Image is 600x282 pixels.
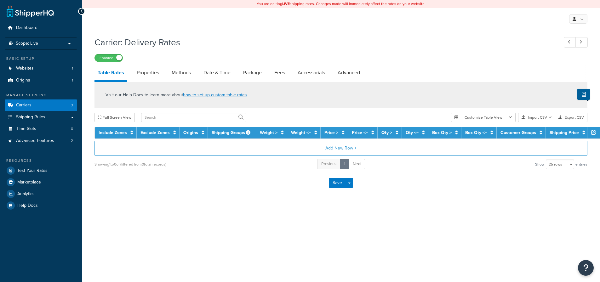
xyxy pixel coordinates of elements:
button: Show Help Docs [577,89,590,100]
a: Box Qty > [432,129,452,136]
li: Time Slots [5,123,77,135]
input: Search [141,113,246,122]
li: Carriers [5,99,77,111]
span: Scope: Live [16,41,38,46]
a: Qty > [381,129,392,136]
p: Visit our Help Docs to learn more about . [106,92,248,99]
span: Dashboard [16,25,37,31]
button: Save [329,178,346,188]
li: Websites [5,63,77,74]
li: Origins [5,75,77,86]
a: Previous [317,159,340,169]
a: Include Zones [99,129,127,136]
label: Enabled [95,54,123,62]
span: Advanced Features [16,138,54,144]
span: entries [575,160,587,169]
a: Origins [183,129,198,136]
span: Help Docs [17,203,38,208]
a: Next Record [575,37,588,48]
div: Resources [5,158,77,163]
a: Time Slots0 [5,123,77,135]
span: 2 [71,138,73,144]
a: Properties [134,65,162,80]
span: Test Your Rates [17,168,48,173]
span: Next [353,161,361,167]
a: 1 [340,159,349,169]
button: Add New Row + [94,141,587,156]
a: Fees [271,65,288,80]
a: Accessorials [294,65,328,80]
th: Shipping Groups [208,127,256,138]
span: 1 [72,66,73,71]
a: Methods [169,65,194,80]
span: Shipping Rules [16,115,45,120]
b: LIVE [282,1,290,7]
a: Date & Time [200,65,234,80]
a: Package [240,65,265,80]
a: Marketplace [5,177,77,188]
div: Basic Setup [5,56,77,61]
a: Origins1 [5,75,77,86]
a: Weight <= [291,129,311,136]
span: Previous [321,161,336,167]
a: how to set up custom table rates [183,92,247,98]
a: Help Docs [5,200,77,211]
span: Time Slots [16,126,36,132]
span: Analytics [17,191,35,197]
a: Qty <= [406,129,419,136]
span: Show [535,160,545,169]
li: Advanced Features [5,135,77,147]
a: Websites1 [5,63,77,74]
span: Websites [16,66,34,71]
span: Origins [16,78,30,83]
h1: Carrier: Delivery Rates [94,36,552,48]
a: Price > [324,129,338,136]
a: Previous Record [564,37,576,48]
a: Advanced [334,65,363,80]
a: Price <= [352,129,368,136]
a: Next [349,159,365,169]
a: Dashboard [5,22,77,34]
div: Showing 1 to 0 of (filtered from 0 total records) [94,160,166,169]
a: Box Qty <= [465,129,487,136]
a: Exclude Zones [140,129,170,136]
div: Manage Shipping [5,93,77,98]
button: Import CSV [518,113,555,122]
span: Carriers [16,103,31,108]
a: Shipping Rules [5,111,77,123]
a: Carriers3 [5,99,77,111]
a: Advanced Features2 [5,135,77,147]
span: 0 [71,126,73,132]
a: Shipping Price [550,129,579,136]
button: Full Screen View [94,113,135,122]
span: 1 [72,78,73,83]
span: Marketplace [17,180,41,185]
button: Open Resource Center [578,260,594,276]
a: Weight > [260,129,277,136]
a: Customer Groups [500,129,536,136]
a: Test Your Rates [5,165,77,176]
button: Export CSV [555,113,587,122]
a: Analytics [5,188,77,200]
button: Customize Table View [451,113,516,122]
span: 3 [71,103,73,108]
a: Table Rates [94,65,127,82]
